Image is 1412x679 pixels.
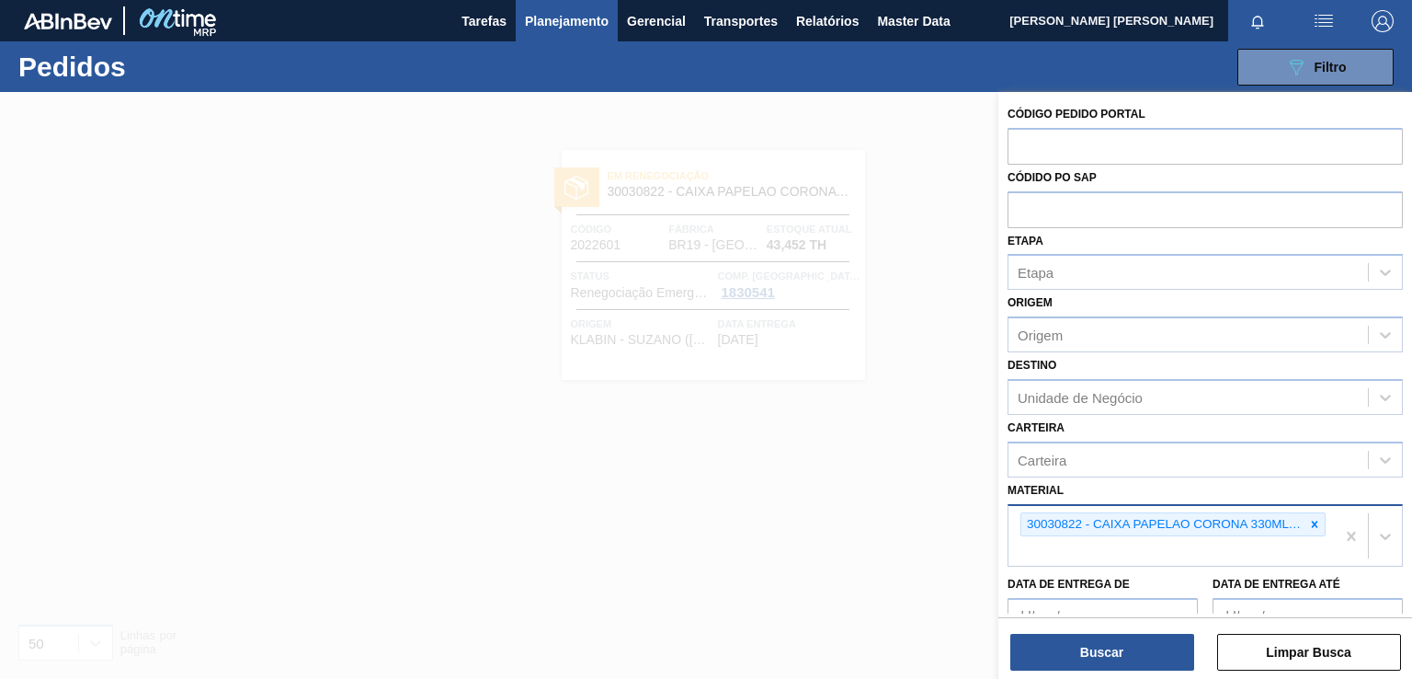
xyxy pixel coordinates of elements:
img: Logout [1372,10,1394,32]
h1: Pedidos [18,56,282,77]
span: Filtro [1315,60,1347,75]
span: Relatórios [796,10,859,32]
label: Códido PO SAP [1008,171,1097,184]
button: Notificações [1228,8,1287,34]
input: dd/mm/yyyy [1008,598,1198,635]
label: Data de Entrega de [1008,578,1130,591]
label: Material [1008,484,1064,497]
label: Etapa [1008,235,1043,247]
label: Data de Entrega até [1213,578,1340,591]
div: Unidade de Negócio [1018,389,1143,405]
div: Origem [1018,328,1063,343]
span: Master Data [877,10,950,32]
input: dd/mm/yyyy [1213,598,1403,635]
label: Destino [1008,359,1056,372]
img: userActions [1313,10,1335,32]
div: Etapa [1018,265,1053,281]
span: Planejamento [525,10,609,32]
button: Filtro [1237,49,1394,86]
span: Tarefas [461,10,507,32]
span: Transportes [704,10,778,32]
span: Gerencial [627,10,686,32]
label: Carteira [1008,421,1065,434]
img: TNhmsLtSVTkK8tSr43FrP2fwEKptu5GPRR3wAAAABJRU5ErkJggg== [24,13,112,29]
div: 30030822 - CAIXA PAPELAO CORONA 330ML [GEOGRAPHIC_DATA] [1021,513,1304,536]
label: Origem [1008,296,1053,309]
label: Código Pedido Portal [1008,108,1145,121]
div: Carteira [1018,452,1066,467]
